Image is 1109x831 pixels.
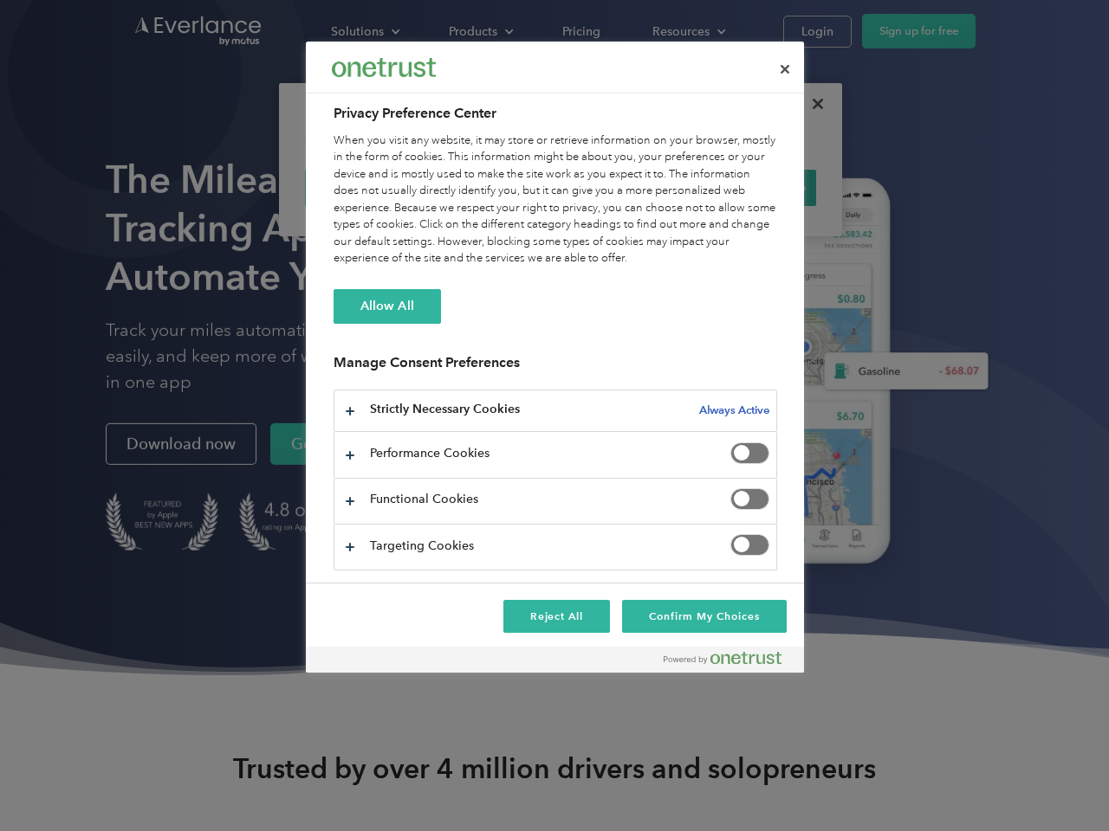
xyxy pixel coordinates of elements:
[664,651,795,673] a: Powered by OneTrust Opens in a new Tab
[334,289,441,324] button: Allow All
[503,600,611,633] button: Reject All
[766,50,804,88] button: Close
[306,42,804,673] div: Preference center
[334,354,777,381] h3: Manage Consent Preferences
[306,42,804,673] div: Privacy Preference Center
[334,103,777,124] h2: Privacy Preference Center
[664,651,781,665] img: Powered by OneTrust Opens in a new Tab
[332,58,436,76] img: Everlance
[334,132,777,267] div: When you visit any website, it may store or retrieve information on your browser, mostly in the f...
[332,50,436,85] div: Everlance
[622,600,786,633] button: Confirm My Choices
